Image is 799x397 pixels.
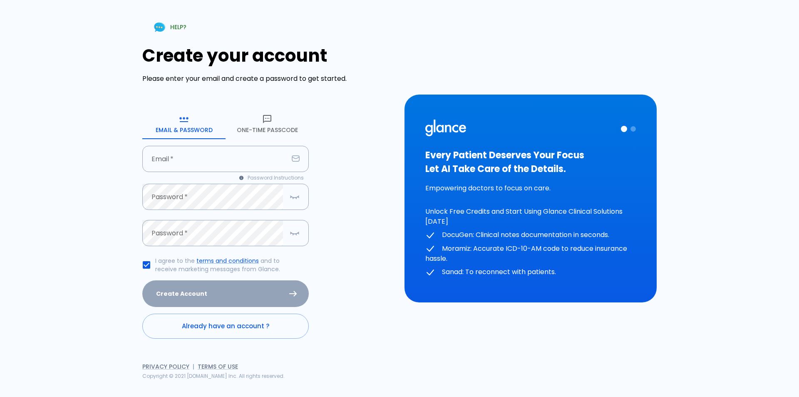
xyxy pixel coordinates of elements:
[155,257,302,273] p: I agree to the and to receive marketing messages from Glance.
[142,74,395,84] p: Please enter your email and create a password to get started.
[425,230,636,240] p: DocuGen: Clinical notes documentation in seconds.
[142,372,285,380] span: Copyright © 2021 [DOMAIN_NAME] Inc. All rights reserved.
[193,362,194,371] span: |
[425,244,636,264] p: Moramiz: Accurate ICD-10-AM code to reduce insurance hassle.
[142,45,395,66] h1: Create your account
[234,172,309,184] button: Password Instructions
[142,146,288,172] input: your.email@example.com
[425,148,636,176] h3: Every Patient Deserves Your Focus Let AI Take Care of the Details.
[425,267,636,277] p: Sanad: To reconnect with patients.
[425,207,636,227] p: Unlock Free Credits and Start Using Glance Clinical Solutions [DATE]
[142,109,226,139] button: Email & Password
[248,174,304,182] span: Password Instructions
[142,362,189,371] a: Privacy Policy
[142,314,309,339] a: Already have an account ?
[425,183,636,193] p: Empowering doctors to focus on care.
[198,362,238,371] a: Terms of Use
[142,17,196,38] a: HELP?
[196,257,259,265] a: terms and conditions
[226,109,309,139] button: One-Time Passcode
[152,20,167,35] img: Chat Support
